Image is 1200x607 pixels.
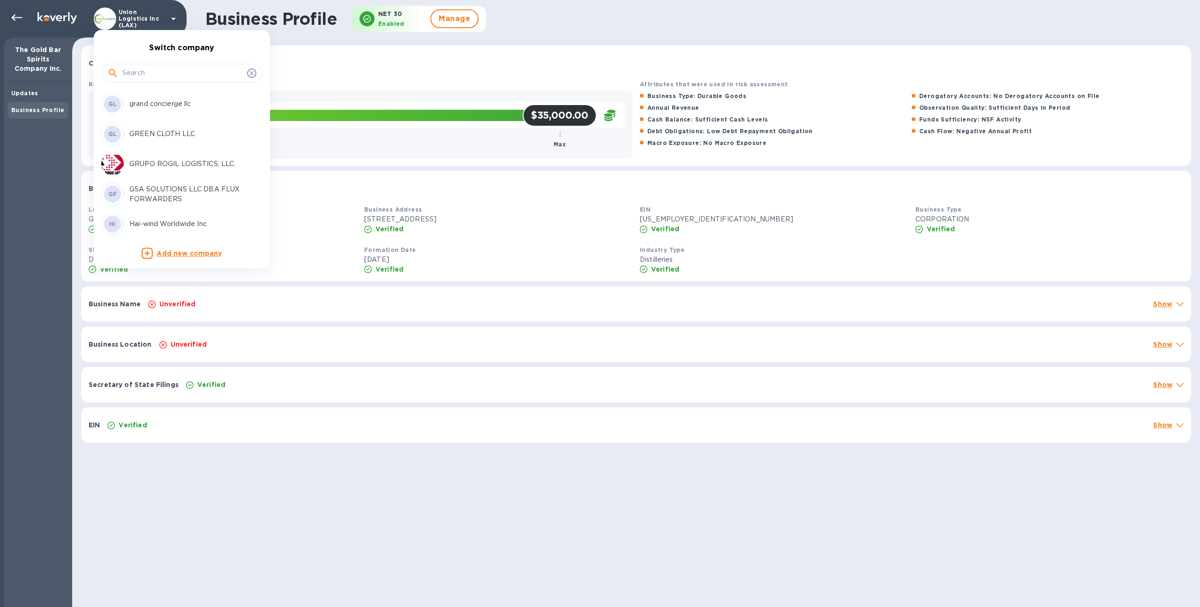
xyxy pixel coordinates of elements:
[108,100,117,107] b: GL
[129,184,247,204] p: GSA SOLUTIONS LLC DBA FLUX FORWARDERS
[108,130,117,137] b: GL
[129,219,247,229] p: Hai-wind Worldwide Inc
[109,220,116,228] b: HI
[129,159,247,169] p: GRUPO ROGIL LOGISTICS, LLC.
[108,190,117,197] b: GF
[157,249,222,259] p: Add new company
[129,129,247,139] p: GREEN CLOTH LLC
[129,99,247,109] p: grand concierge llc
[122,66,243,80] input: Search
